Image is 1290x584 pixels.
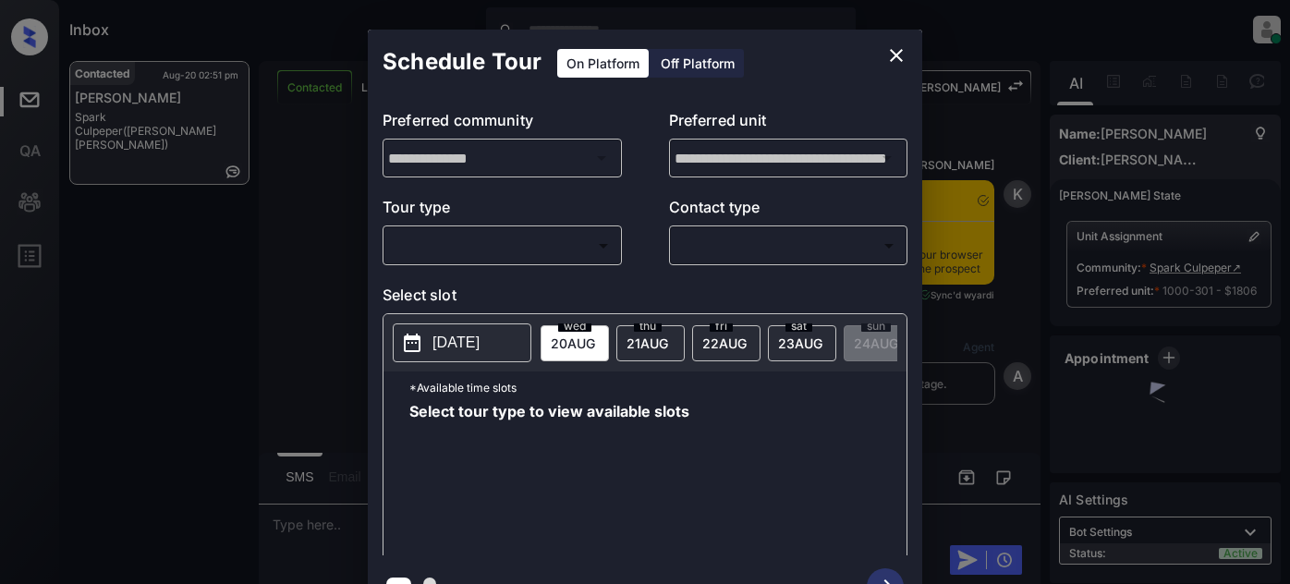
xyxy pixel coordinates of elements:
[409,404,689,552] span: Select tour type to view available slots
[669,196,908,225] p: Contact type
[383,109,622,139] p: Preferred community
[551,335,595,351] span: 20 AUG
[368,30,556,94] h2: Schedule Tour
[634,321,662,332] span: thu
[383,196,622,225] p: Tour type
[616,325,685,361] div: date-select
[627,335,668,351] span: 21 AUG
[432,332,480,354] p: [DATE]
[778,335,822,351] span: 23 AUG
[651,49,744,78] div: Off Platform
[710,321,733,332] span: fri
[558,321,591,332] span: wed
[557,49,649,78] div: On Platform
[669,109,908,139] p: Preferred unit
[785,321,812,332] span: sat
[702,335,747,351] span: 22 AUG
[768,325,836,361] div: date-select
[692,325,761,361] div: date-select
[393,323,531,362] button: [DATE]
[383,284,907,313] p: Select slot
[878,37,915,74] button: close
[541,325,609,361] div: date-select
[409,371,907,404] p: *Available time slots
